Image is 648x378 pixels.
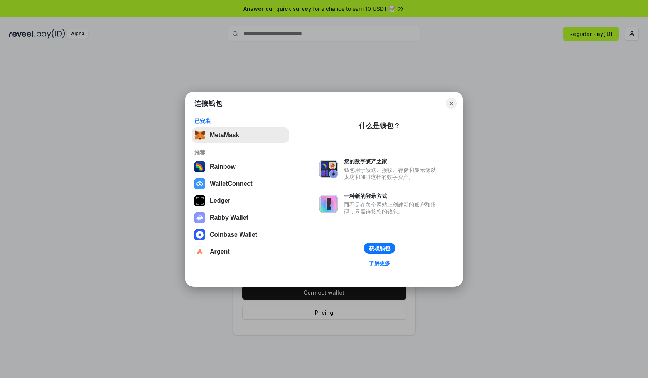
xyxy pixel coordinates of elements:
[364,258,395,268] a: 了解更多
[210,248,230,255] div: Argent
[194,212,205,223] img: svg+xml,%3Csvg%20xmlns%3D%22http%3A%2F%2Fwww.w3.org%2F2000%2Fsvg%22%20fill%3D%22none%22%20viewBox...
[192,227,289,242] button: Coinbase Wallet
[446,98,457,109] button: Close
[192,193,289,208] button: Ledger
[192,159,289,175] button: Rainbow
[192,244,289,259] button: Argent
[344,193,440,200] div: 一种新的登录方式
[359,121,400,131] div: 什么是钱包？
[369,260,390,267] div: 了解更多
[192,127,289,143] button: MetaMask
[369,245,390,252] div: 获取钱包
[194,178,205,189] img: svg+xml,%3Csvg%20width%3D%2228%22%20height%3D%2228%22%20viewBox%3D%220%200%2028%2028%22%20fill%3D...
[194,161,205,172] img: svg+xml,%3Csvg%20width%3D%22120%22%20height%3D%22120%22%20viewBox%3D%220%200%20120%20120%22%20fil...
[364,243,395,254] button: 获取钱包
[194,149,287,156] div: 推荐
[210,132,239,139] div: MetaMask
[210,214,248,221] div: Rabby Wallet
[344,166,440,180] div: 钱包用于发送、接收、存储和显示像以太坊和NFT这样的数字资产。
[344,201,440,215] div: 而不是在每个网站上创建新的账户和密码，只需连接您的钱包。
[194,229,205,240] img: svg+xml,%3Csvg%20width%3D%2228%22%20height%3D%2228%22%20viewBox%3D%220%200%2028%2028%22%20fill%3D...
[319,160,338,178] img: svg+xml,%3Csvg%20xmlns%3D%22http%3A%2F%2Fwww.w3.org%2F2000%2Fsvg%22%20fill%3D%22none%22%20viewBox...
[192,176,289,192] button: WalletConnect
[194,246,205,257] img: svg+xml,%3Csvg%20width%3D%2228%22%20height%3D%2228%22%20viewBox%3D%220%200%2028%2028%22%20fill%3D...
[194,195,205,206] img: svg+xml,%3Csvg%20xmlns%3D%22http%3A%2F%2Fwww.w3.org%2F2000%2Fsvg%22%20width%3D%2228%22%20height%3...
[210,163,236,170] div: Rainbow
[210,231,257,238] div: Coinbase Wallet
[194,130,205,141] img: svg+xml,%3Csvg%20fill%3D%22none%22%20height%3D%2233%22%20viewBox%3D%220%200%2035%2033%22%20width%...
[210,197,230,204] div: Ledger
[192,210,289,225] button: Rabby Wallet
[344,158,440,165] div: 您的数字资产之家
[194,99,222,108] h1: 连接钱包
[210,180,253,187] div: WalletConnect
[194,117,287,124] div: 已安装
[319,195,338,213] img: svg+xml,%3Csvg%20xmlns%3D%22http%3A%2F%2Fwww.w3.org%2F2000%2Fsvg%22%20fill%3D%22none%22%20viewBox...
